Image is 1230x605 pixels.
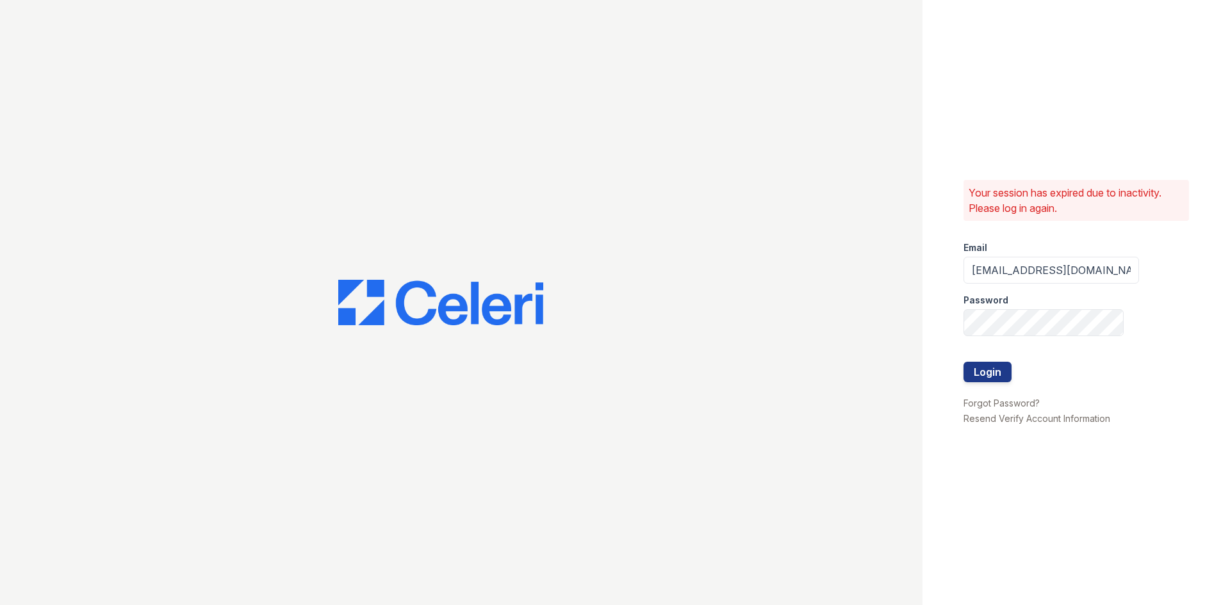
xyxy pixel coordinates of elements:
[963,413,1110,424] a: Resend Verify Account Information
[963,294,1008,307] label: Password
[963,398,1040,408] a: Forgot Password?
[338,280,543,326] img: CE_Logo_Blue-a8612792a0a2168367f1c8372b55b34899dd931a85d93a1a3d3e32e68fde9ad4.png
[969,185,1184,216] p: Your session has expired due to inactivity. Please log in again.
[963,362,1012,382] button: Login
[963,241,987,254] label: Email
